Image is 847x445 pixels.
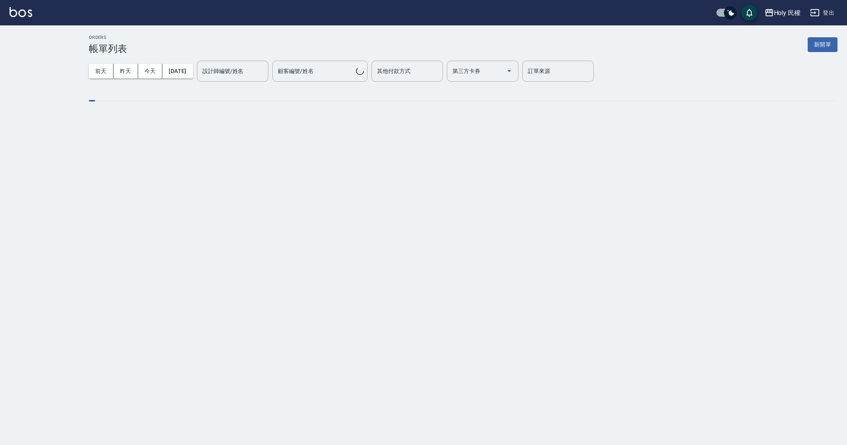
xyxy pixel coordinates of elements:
[774,8,801,18] div: Holy 民權
[808,37,837,52] button: 新開單
[761,5,804,21] button: Holy 民權
[807,6,837,20] button: 登出
[89,43,127,54] h3: 帳單列表
[89,35,127,40] h2: ORDERS
[138,64,163,79] button: 今天
[162,64,192,79] button: [DATE]
[114,64,138,79] button: 昨天
[10,7,32,17] img: Logo
[89,64,114,79] button: 前天
[503,65,516,77] button: Open
[808,40,837,48] a: 新開單
[741,5,757,21] button: save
